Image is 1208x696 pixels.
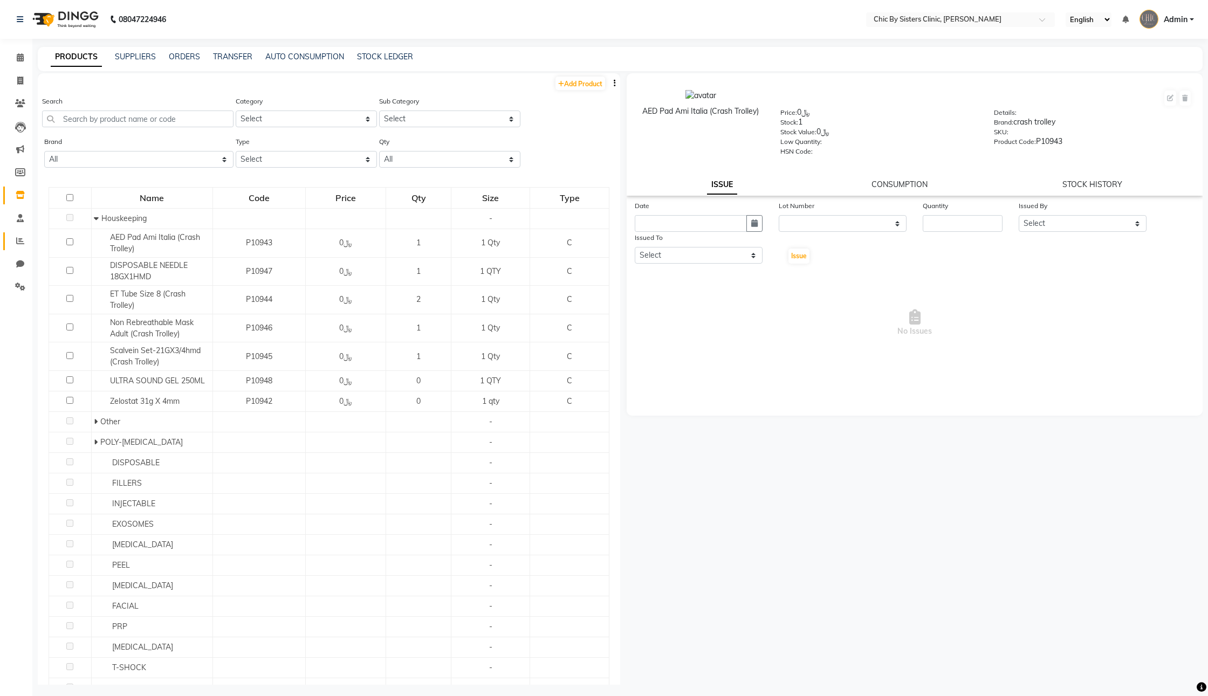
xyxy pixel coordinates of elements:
span: - [489,622,492,631]
span: - [489,213,492,223]
a: ISSUE [707,175,737,195]
span: P10948 [246,376,272,385]
span: - [489,417,492,426]
span: AED Pad Ami Italia (Crash Trolley) [110,232,200,253]
div: P10943 [994,136,1192,151]
span: ULTRA SOUND GEL 250ML [110,376,205,385]
span: CANDELA [112,683,148,693]
span: 1 [416,323,421,333]
span: POLY-[MEDICAL_DATA] [100,437,183,447]
span: [MEDICAL_DATA] [112,642,173,652]
span: C [567,323,572,333]
div: Type [531,188,608,208]
a: CONSUMPTION [871,180,928,189]
a: Add Product [555,77,605,90]
span: - [489,601,492,611]
span: Zelostat 31g X 4mm [110,396,180,406]
img: logo [28,4,101,35]
span: FACIAL [112,601,139,611]
div: AED Pad Ami Italia (Crash Trolley) [637,106,764,117]
span: Collapse Row [94,213,101,223]
span: 2 [416,294,421,304]
a: SUPPLIERS [115,52,156,61]
button: Issue [788,249,809,264]
label: Category [236,97,263,106]
label: Price: [780,108,797,118]
div: Price [306,188,385,208]
span: ﷼0 [339,323,352,333]
label: Issued To [635,233,663,243]
a: STOCK HISTORY [1062,180,1122,189]
span: Scalvein Set-21GX3/4hmd (Crash Trolley) [110,346,201,367]
img: Admin [1140,10,1158,29]
span: - [489,540,492,549]
span: 0 [416,396,421,406]
label: Brand [44,137,62,147]
span: 1 [416,352,421,361]
span: C [567,294,572,304]
label: Sub Category [379,97,419,106]
label: Brand: [994,118,1013,127]
img: avatar [685,90,716,101]
label: Stock: [780,118,798,127]
label: Lot Number [779,201,814,211]
span: 1 Qty [481,294,500,304]
span: PEEL [112,560,130,570]
span: [MEDICAL_DATA] [112,540,173,549]
span: P10947 [246,266,272,276]
span: C [567,352,572,361]
span: P10944 [246,294,272,304]
span: 1 [416,238,421,247]
label: Search [42,97,63,106]
span: INJECTABLE [112,499,155,508]
span: ET Tube Size 8 (Crash Trolley) [110,289,186,310]
span: - [489,519,492,529]
span: - [489,458,492,467]
div: crash trolley [994,116,1192,132]
span: ﷼0 [339,396,352,406]
b: 08047224946 [119,4,166,35]
span: 1 QTY [480,376,501,385]
span: P10945 [246,352,272,361]
label: Date [635,201,649,211]
div: Code [214,188,305,208]
span: 1 Qty [481,323,500,333]
div: 1 [780,116,978,132]
label: Quantity [923,201,948,211]
label: Qty [379,137,389,147]
a: TRANSFER [213,52,252,61]
span: C [567,238,572,247]
span: DISPOSABLE NEEDLE 18GX1HMD [110,260,188,281]
span: Expand Row [94,437,100,447]
span: P10943 [246,238,272,247]
label: Product Code: [994,137,1036,147]
span: Non Rebreathable Mask Adult (Crash Trolley) [110,318,194,339]
span: DISPOSABLE [112,458,160,467]
span: EXOSOMES [112,519,154,529]
span: - [489,560,492,570]
a: PRODUCTS [51,47,102,67]
span: ﷼0 [339,266,352,276]
a: STOCK LEDGER [357,52,413,61]
div: ﷼0 [780,126,978,141]
span: 0 [416,376,421,385]
span: PRP [112,622,127,631]
span: 1 qty [482,396,499,406]
label: SKU: [994,127,1008,137]
div: Qty [387,188,450,208]
a: AUTO CONSUMPTION [265,52,344,61]
span: P10946 [246,323,272,333]
span: T-SHOCK [112,663,146,672]
span: ﷼0 [339,352,352,361]
span: 1 QTY [480,266,501,276]
span: 1 Qty [481,238,500,247]
span: - [489,478,492,488]
label: Stock Value: [780,127,816,137]
span: - [489,642,492,652]
div: ﷼0 [780,107,978,122]
span: [MEDICAL_DATA] [112,581,173,590]
span: 1 [416,266,421,276]
span: C [567,376,572,385]
span: Expand Row [94,417,100,426]
span: ﷼0 [339,294,352,304]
